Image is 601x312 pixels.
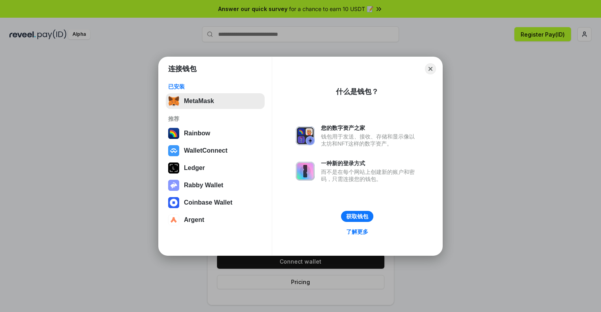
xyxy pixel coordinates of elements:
img: svg+xml,%3Csvg%20width%3D%2228%22%20height%3D%2228%22%20viewBox%3D%220%200%2028%2028%22%20fill%3D... [168,145,179,156]
img: svg+xml,%3Csvg%20xmlns%3D%22http%3A%2F%2Fwww.w3.org%2F2000%2Fsvg%22%20fill%3D%22none%22%20viewBox... [296,126,315,145]
img: svg+xml,%3Csvg%20xmlns%3D%22http%3A%2F%2Fwww.w3.org%2F2000%2Fsvg%22%20width%3D%2228%22%20height%3... [168,162,179,174]
div: Argent [184,216,204,223]
button: Argent [166,212,265,228]
div: Coinbase Wallet [184,199,232,206]
div: MetaMask [184,98,214,105]
button: 获取钱包 [341,211,373,222]
div: Rainbow [184,130,210,137]
div: WalletConnect [184,147,228,154]
h1: 连接钱包 [168,64,197,74]
img: svg+xml,%3Csvg%20xmlns%3D%22http%3A%2F%2Fwww.w3.org%2F2000%2Fsvg%22%20fill%3D%22none%22%20viewBox... [296,162,315,181]
img: svg+xml,%3Csvg%20fill%3D%22none%22%20height%3D%2233%22%20viewBox%3D%220%200%2035%2033%22%20width%... [168,96,179,107]
div: 获取钱包 [346,213,368,220]
div: 而不是在每个网站上创建新的账户和密码，只需连接您的钱包。 [321,168,419,183]
div: 钱包用于发送、接收、存储和显示像以太坊和NFT这样的数字资产。 [321,133,419,147]
img: svg+xml,%3Csvg%20xmlns%3D%22http%3A%2F%2Fwww.w3.org%2F2000%2Fsvg%22%20fill%3D%22none%22%20viewBox... [168,180,179,191]
button: Coinbase Wallet [166,195,265,210]
button: Ledger [166,160,265,176]
img: svg+xml,%3Csvg%20width%3D%22120%22%20height%3D%22120%22%20viewBox%3D%220%200%20120%20120%22%20fil... [168,128,179,139]
div: 一种新的登录方式 [321,160,419,167]
div: Ledger [184,164,205,172]
div: 推荐 [168,115,262,122]
div: 什么是钱包？ [336,87,378,96]
button: WalletConnect [166,143,265,159]
img: svg+xml,%3Csvg%20width%3D%2228%22%20height%3D%2228%22%20viewBox%3D%220%200%2028%2028%22%20fill%3D... [168,214,179,225]
div: 了解更多 [346,228,368,235]
button: Rabby Wallet [166,177,265,193]
div: 已安装 [168,83,262,90]
img: svg+xml,%3Csvg%20width%3D%2228%22%20height%3D%2228%22%20viewBox%3D%220%200%2028%2028%22%20fill%3D... [168,197,179,208]
div: 您的数字资产之家 [321,124,419,131]
button: Close [425,63,436,74]
button: MetaMask [166,93,265,109]
button: Rainbow [166,126,265,141]
a: 了解更多 [341,227,373,237]
div: Rabby Wallet [184,182,223,189]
